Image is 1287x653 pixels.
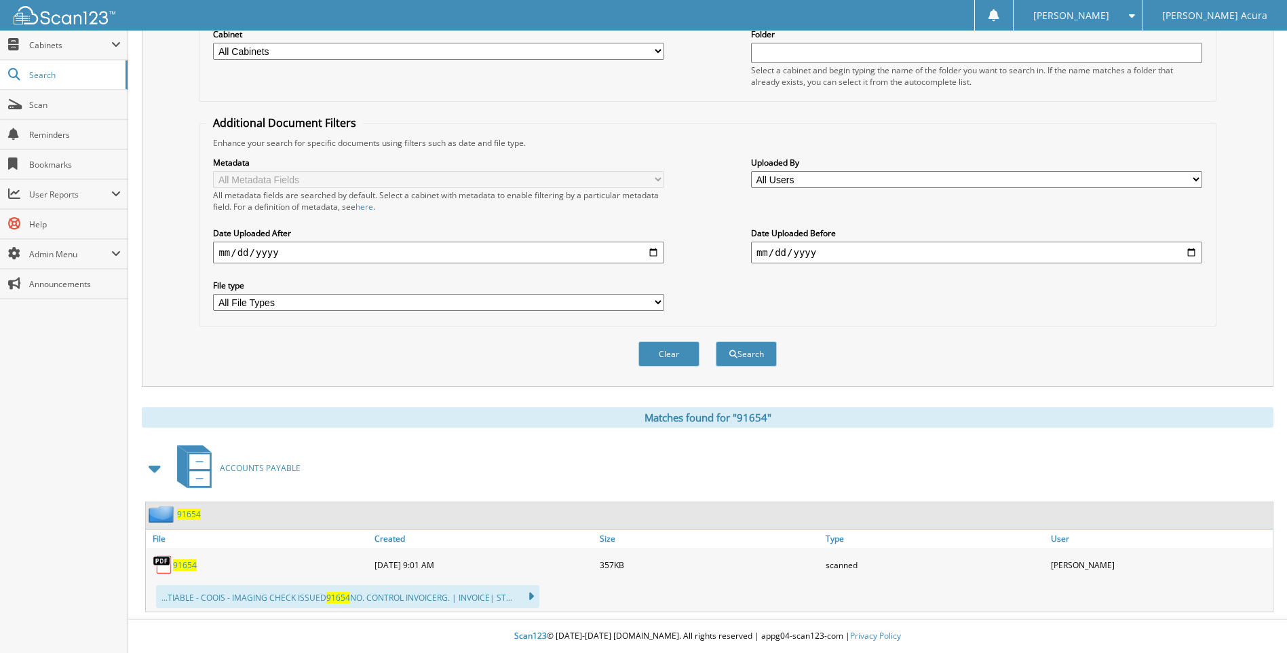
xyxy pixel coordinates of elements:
[213,227,664,239] label: Date Uploaded After
[356,201,373,212] a: here
[29,278,121,290] span: Announcements
[326,592,350,603] span: 91654
[169,441,301,495] a: ACCOUNTS PAYABLE
[751,242,1202,263] input: end
[822,551,1048,578] div: scanned
[850,630,901,641] a: Privacy Policy
[29,219,121,230] span: Help
[206,137,1208,149] div: Enhance your search for specific documents using filters such as date and file type.
[153,555,173,575] img: PDF.png
[638,341,699,367] button: Clear
[142,407,1273,428] div: Matches found for "91654"
[146,529,371,548] a: File
[596,551,822,578] div: 357KB
[220,462,301,474] span: ACCOUNTS PAYABLE
[751,227,1202,239] label: Date Uploaded Before
[29,99,121,111] span: Scan
[751,29,1202,40] label: Folder
[29,129,121,141] span: Reminders
[822,529,1048,548] a: Type
[156,585,539,608] div: ...TIABLE - COOIS - IMAGING CHECK ISSUED NO. CONTROL INVOICERG. | INVOICE| ST...
[213,29,664,40] label: Cabinet
[751,157,1202,168] label: Uploaded By
[1162,12,1267,20] span: [PERSON_NAME] Acura
[213,242,664,263] input: start
[1033,12,1109,20] span: [PERSON_NAME]
[1048,551,1273,578] div: [PERSON_NAME]
[1219,588,1287,653] iframe: Chat Widget
[371,551,596,578] div: [DATE] 9:01 AM
[29,39,111,51] span: Cabinets
[14,6,115,24] img: scan123-logo-white.svg
[213,280,664,291] label: File type
[29,69,119,81] span: Search
[29,159,121,170] span: Bookmarks
[29,248,111,260] span: Admin Menu
[206,115,363,130] legend: Additional Document Filters
[596,529,822,548] a: Size
[149,506,177,523] img: folder2.png
[177,508,201,520] a: 91654
[751,64,1202,88] div: Select a cabinet and begin typing the name of the folder you want to search in. If the name match...
[173,559,197,571] a: 91654
[29,189,111,200] span: User Reports
[213,157,664,168] label: Metadata
[1048,529,1273,548] a: User
[128,620,1287,653] div: © [DATE]-[DATE] [DOMAIN_NAME]. All rights reserved | appg04-scan123-com |
[371,529,596,548] a: Created
[514,630,547,641] span: Scan123
[716,341,777,367] button: Search
[213,189,664,212] div: All metadata fields are searched by default. Select a cabinet with metadata to enable filtering b...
